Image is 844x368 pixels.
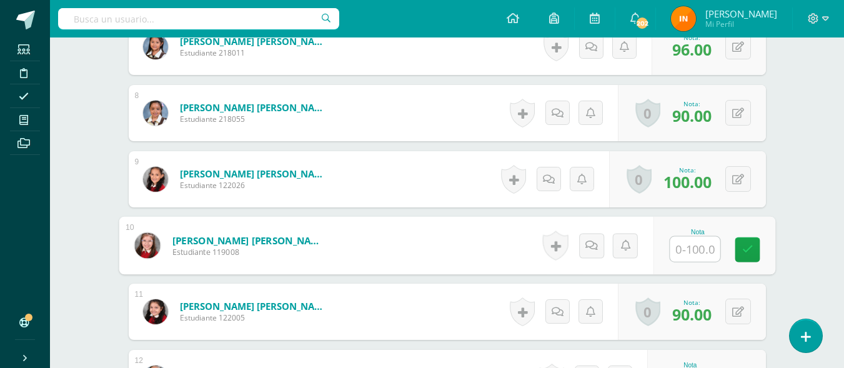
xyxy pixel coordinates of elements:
input: 0-100.0 [670,237,720,262]
span: 90.00 [672,105,712,126]
a: [PERSON_NAME] [PERSON_NAME] [172,234,326,247]
span: 96.00 [672,39,712,60]
img: 7a76d56a5c1472cccba7b2e674a3589e.png [143,101,168,126]
span: 100.00 [663,171,712,192]
a: [PERSON_NAME] [PERSON_NAME] [180,35,330,47]
span: 90.00 [672,304,712,325]
span: Estudiante 122026 [180,180,330,191]
div: Nota: [672,33,712,42]
div: Nota: [672,99,712,108]
span: Estudiante 122005 [180,312,330,323]
img: 0e728b18989f2ae965eb47e3de1c6f07.png [134,232,160,258]
img: ca5c61f3dea60bb199ccb63e44406086.png [143,299,168,324]
div: Nota: [672,298,712,307]
img: 0fb9ae38364872bd0192a0cbcae1dc9f.png [671,6,696,31]
div: Nota [669,229,726,236]
a: [PERSON_NAME] [PERSON_NAME] [180,300,330,312]
a: 0 [635,99,660,127]
span: [PERSON_NAME] [705,7,777,20]
a: 0 [635,297,660,326]
img: 08ba5de7555c3a8cb3048c96889e7e72.png [143,167,168,192]
span: Estudiante 218055 [180,114,330,124]
input: Busca un usuario... [58,8,339,29]
a: [PERSON_NAME] [PERSON_NAME] [180,167,330,180]
span: 202 [635,16,649,30]
a: [PERSON_NAME] [PERSON_NAME] [180,101,330,114]
span: Mi Perfil [705,19,777,29]
div: Nota: [663,166,712,174]
span: Estudiante 119008 [172,247,326,258]
span: Estudiante 218011 [180,47,330,58]
a: 0 [627,165,652,194]
img: 381f357d620e845a46433c70942bf47c.png [143,34,168,59]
